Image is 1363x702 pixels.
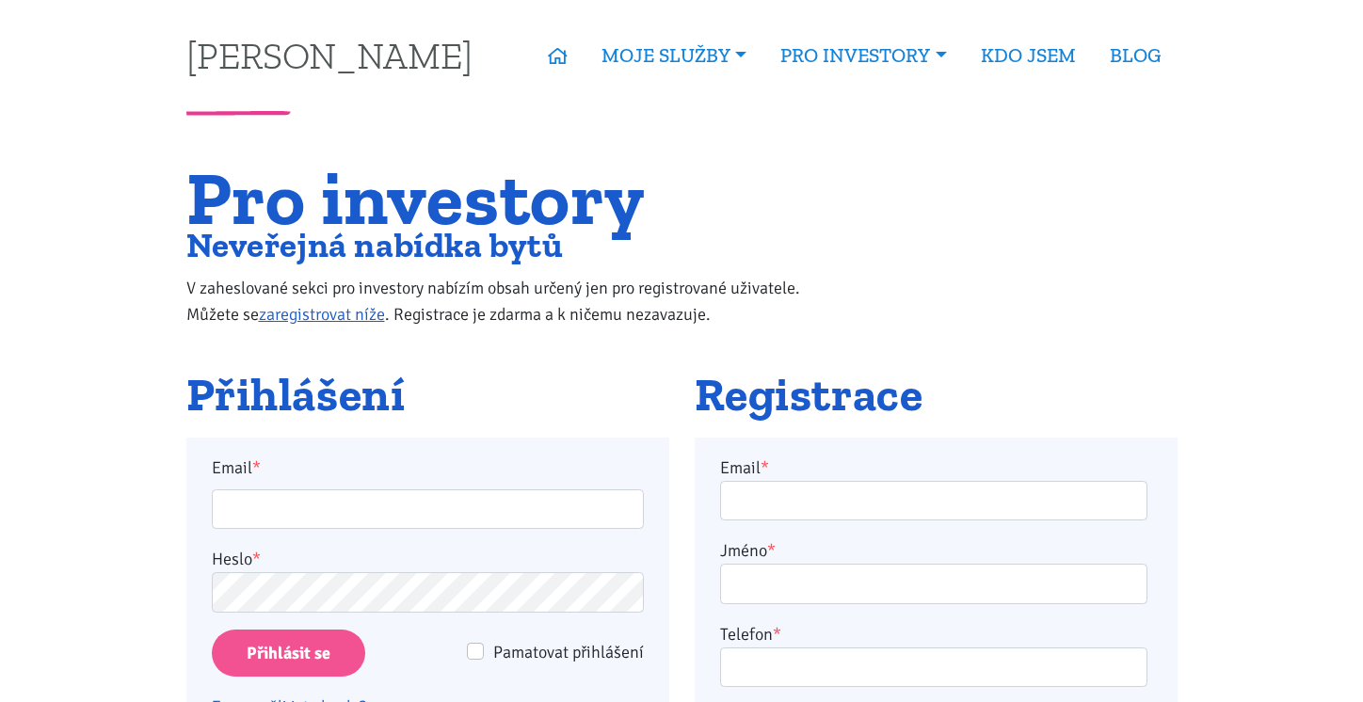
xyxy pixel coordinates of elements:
abbr: required [767,540,776,561]
h2: Registrace [695,370,1178,421]
label: Telefon [720,621,781,647]
h2: Přihlášení [186,370,669,421]
a: KDO JSEM [964,34,1093,77]
a: [PERSON_NAME] [186,37,473,73]
label: Email [720,455,769,481]
abbr: required [773,624,781,645]
a: zaregistrovat níže [259,304,385,325]
a: MOJE SLUŽBY [585,34,763,77]
h1: Pro investory [186,167,839,230]
abbr: required [761,457,769,478]
h2: Neveřejná nabídka bytů [186,230,839,261]
label: Heslo [212,546,261,572]
a: PRO INVESTORY [763,34,963,77]
a: BLOG [1093,34,1178,77]
input: Přihlásit se [212,630,365,678]
span: Pamatovat přihlášení [493,642,644,662]
label: Jméno [720,537,776,564]
p: V zaheslované sekci pro investory nabízím obsah určený jen pro registrované uživatele. Můžete se ... [186,275,839,327]
label: Email [199,455,656,481]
